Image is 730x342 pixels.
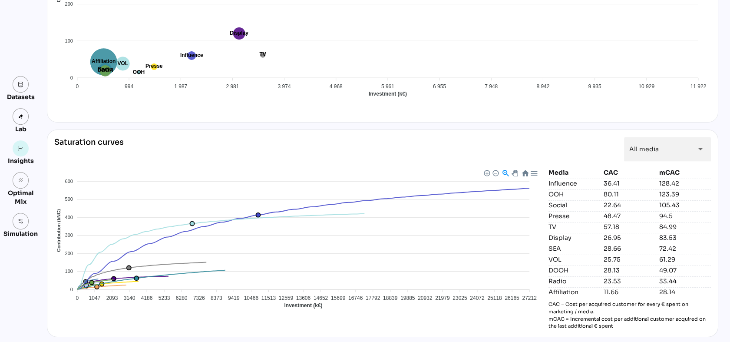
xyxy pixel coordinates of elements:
[502,169,509,176] div: Selection Zoom
[492,169,498,176] div: Zoom Out
[604,201,655,209] div: 22.64
[65,232,73,238] tspan: 300
[65,38,73,43] tspan: 100
[70,287,73,292] tspan: 0
[11,125,30,133] div: Lab
[54,137,124,161] div: Saturation curves
[604,233,655,242] div: 26.95
[548,179,600,188] div: Influence
[65,196,73,202] tspan: 500
[548,244,600,253] div: SEA
[604,222,655,231] div: 57.18
[659,244,711,253] div: 72.42
[659,277,711,286] div: 33.44
[548,201,600,209] div: Social
[18,81,24,87] img: data.svg
[125,83,133,90] tspan: 994
[548,190,600,199] div: OOH
[548,301,711,330] p: CAC = Cost per acquired customer for every € spent on marketing / media. mCAC = Incremental cost ...
[659,266,711,275] div: 49.07
[106,295,118,301] tspan: 2093
[228,295,240,301] tspan: 9419
[485,83,498,90] tspan: 7 948
[18,146,24,152] img: graph.svg
[76,83,79,90] tspan: 0
[470,295,485,301] tspan: 24072
[659,212,711,220] div: 94.5
[521,169,529,176] div: Reset Zoom
[381,83,394,90] tspan: 5 961
[695,144,706,154] i: arrow_drop_down
[176,295,188,301] tspan: 6280
[604,179,655,188] div: 36.41
[278,83,291,90] tspan: 3 974
[548,168,600,177] div: Media
[174,83,187,90] tspan: 1 987
[690,83,707,90] tspan: 11 922
[604,190,655,199] div: 80.11
[659,222,711,231] div: 84.99
[548,255,600,264] div: VOL
[3,189,38,206] div: Optimal Mix
[211,295,222,301] tspan: 8373
[522,295,537,301] tspan: 27212
[18,113,24,120] img: lab.svg
[604,288,655,296] div: 11.66
[548,288,600,296] div: Affiliation
[435,295,450,301] tspan: 21979
[18,177,24,183] i: grain
[487,295,502,301] tspan: 25118
[331,295,346,301] tspan: 15699
[3,229,38,238] div: Simulation
[604,255,655,264] div: 25.75
[418,295,433,301] tspan: 20932
[604,212,655,220] div: 48.47
[159,295,170,301] tspan: 5233
[314,295,328,301] tspan: 14652
[70,75,73,80] tspan: 0
[279,295,294,301] tspan: 12559
[659,201,711,209] div: 105.43
[453,295,467,301] tspan: 23025
[330,83,343,90] tspan: 4 968
[193,295,205,301] tspan: 7326
[548,277,600,286] div: Radio
[483,169,489,176] div: Zoom In
[7,93,35,101] div: Datasets
[659,190,711,199] div: 123.39
[141,295,153,301] tspan: 4186
[512,170,517,175] div: Panning
[548,212,600,220] div: Presse
[604,168,655,177] div: CAC
[588,83,601,90] tspan: 9 935
[548,266,600,275] div: DOOH
[505,295,519,301] tspan: 26165
[8,156,34,165] div: Insights
[530,169,537,176] div: Menu
[244,295,259,301] tspan: 10466
[226,83,239,90] tspan: 2 981
[89,295,101,301] tspan: 1047
[659,168,711,177] div: mCAC
[659,288,711,296] div: 28.14
[369,91,407,97] text: Investment (k€)
[124,295,135,301] tspan: 3140
[548,233,600,242] div: Display
[433,83,446,90] tspan: 6 955
[383,295,398,301] tspan: 18839
[65,215,73,220] tspan: 400
[604,266,655,275] div: 28.13
[65,1,73,7] tspan: 200
[65,269,73,274] tspan: 100
[536,83,549,90] tspan: 8 942
[629,145,659,153] span: All media
[638,83,654,90] tspan: 10 929
[261,295,276,301] tspan: 11513
[65,179,73,184] tspan: 600
[548,222,600,231] div: TV
[76,295,79,301] tspan: 0
[400,295,415,301] tspan: 19885
[659,179,711,188] div: 128.42
[18,218,24,224] img: settings.svg
[659,233,711,242] div: 83.53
